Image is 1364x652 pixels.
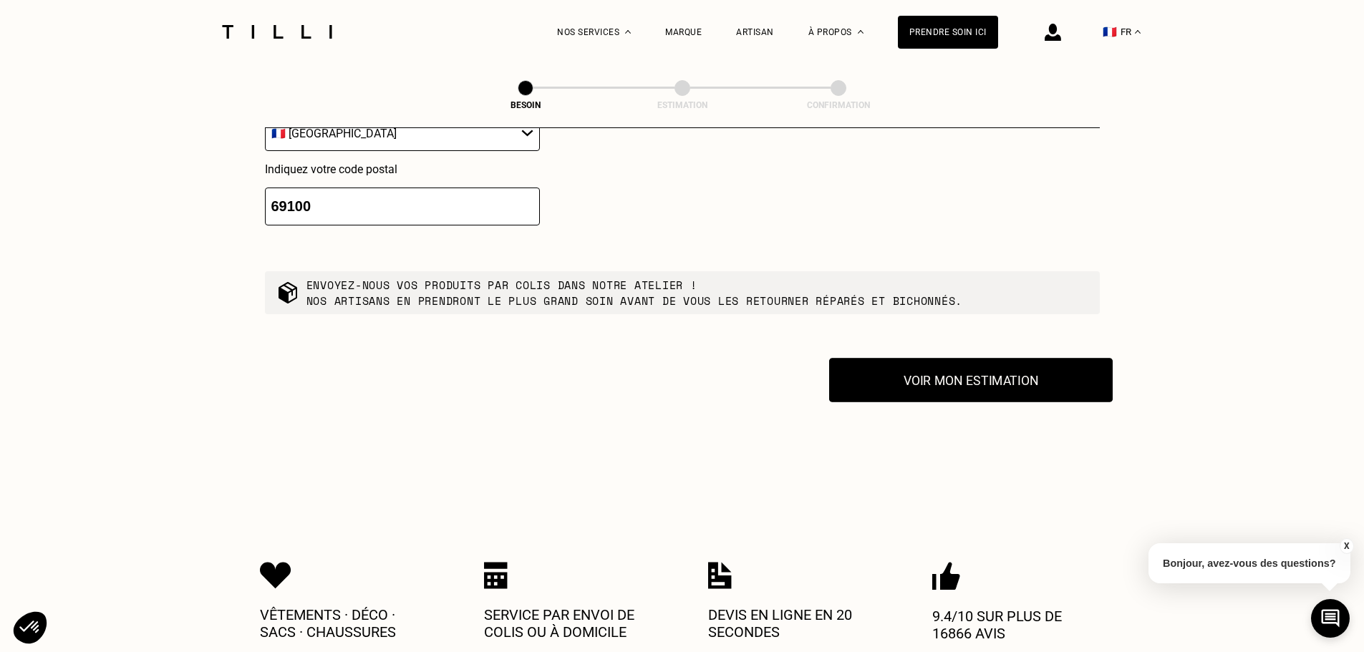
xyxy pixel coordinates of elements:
img: menu déroulant [1135,30,1141,34]
input: 75001 or 69008 [265,188,540,225]
p: Devis en ligne en 20 secondes [708,606,880,641]
p: Bonjour, avez-vous des questions? [1148,543,1350,583]
p: Vêtements · Déco · Sacs · Chaussures [260,606,432,641]
div: Besoin [454,100,597,110]
img: commande colis [276,281,299,304]
img: Logo du service de couturière Tilli [217,25,337,39]
p: Service par envoi de colis ou à domicile [484,606,656,641]
a: Artisan [736,27,774,37]
p: 9.4/10 sur plus de 16866 avis [932,608,1104,642]
span: 🇫🇷 [1103,25,1117,39]
button: X [1339,538,1353,554]
img: Icon [708,562,732,589]
a: Prendre soin ici [898,16,998,49]
a: Marque [665,27,702,37]
p: Envoyez-nous vos produits par colis dans notre atelier ! Nos artisans en prendront le plus grand ... [306,277,963,308]
div: Confirmation [767,100,910,110]
img: Menu déroulant [625,30,631,34]
img: Icon [484,562,508,589]
p: Indiquez votre code postal [265,162,540,176]
img: Menu déroulant à propos [858,30,864,34]
button: Voir mon estimation [829,358,1113,402]
img: Icon [932,562,960,590]
div: Estimation [611,100,754,110]
img: icône connexion [1045,24,1061,41]
img: Icon [260,562,291,589]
